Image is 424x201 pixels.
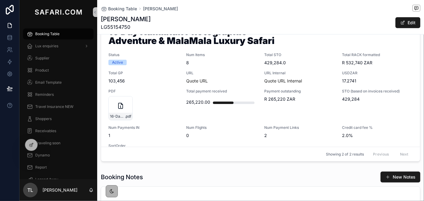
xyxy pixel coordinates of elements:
span: Num Flights [186,125,257,130]
span: Report [35,165,47,170]
a: Supplier [23,53,94,64]
a: Report [23,162,94,173]
span: Num Payments IN [108,125,179,130]
a: Dynamo [23,150,94,161]
a: Shoppers [23,113,94,124]
a: Legend Away [23,174,94,185]
span: Email Template [35,80,62,85]
a: Reminders [23,89,94,100]
span: Total GP [108,71,179,75]
a: Booking Table [101,6,137,12]
p: [PERSON_NAME] [43,187,77,193]
span: USDZAR [342,71,413,75]
span: 17.2741 [342,78,413,84]
span: Payment outstanding [264,89,335,94]
a: Traveling soon [23,138,94,149]
img: App logo [33,7,83,17]
span: Booking Table [35,32,60,36]
span: 16-Day-Namibian-Photographic-Adventure-&-[GEOGRAPHIC_DATA]-Luxury-Safari [110,114,125,119]
span: Booking Table [108,6,137,12]
span: 8 [186,60,257,66]
span: Legend Away [35,177,58,182]
span: PDF [108,89,179,94]
span: 1 [108,132,179,139]
button: Edit [395,17,420,28]
div: Active [112,60,123,65]
span: Receivables [35,129,56,133]
span: 103,456 [108,78,179,84]
span: Total STO [264,52,335,57]
h1: Booking Notes [101,173,143,181]
span: R 265,220 ZAR [264,96,335,102]
span: 2.0% [342,132,413,139]
span: Credit card fee % [342,125,413,130]
span: 0 [186,132,257,139]
span: 2 [264,132,335,139]
span: R 532,740 ZAR [342,60,413,66]
span: Total RACK formatted [342,52,413,57]
span: Product [35,68,49,73]
a: Product [23,65,94,76]
span: Status [108,52,179,57]
span: 429,284.0 [264,60,335,66]
div: scrollable content [19,24,97,179]
span: Num Items [186,52,257,57]
a: Receivables [23,126,94,136]
span: Dynamo [35,153,50,158]
h1: 16 Day Namibian Photographic Adventure & MalaMala Luxury Safari [108,27,413,48]
span: Shoppers [35,116,52,121]
a: Quote URL Internal [264,78,302,83]
span: Num Payment Links [264,125,335,130]
span: TL [28,186,33,194]
span: SortOrder [108,143,179,148]
a: Email Template [23,77,94,88]
span: LG55154750 [101,23,151,31]
span: URL Internal [264,71,335,75]
a: Quote URL [186,78,208,83]
span: Lux enquiries [35,44,58,49]
span: URL [186,71,257,75]
a: Option Name16 Day Namibian Photographic Adventure & MalaMala Luxury SafariStatusActiveNum Items8T... [101,11,420,165]
span: 429,284 [342,96,413,102]
a: Travel Insurance NEW [23,101,94,112]
span: Travel Insurance NEW [35,104,74,109]
a: Lux enquiries [23,41,94,52]
div: 265,220.00 [186,96,210,108]
span: Supplier [35,56,50,61]
span: STO (based on invoices received) [342,89,413,94]
span: .pdf [125,114,131,119]
h1: [PERSON_NAME] [101,15,151,23]
span: Total payment received [186,89,257,94]
a: Booking Table [23,28,94,39]
span: Reminders [35,92,54,97]
span: Showing 2 of 2 results [326,152,364,157]
button: New Notes [381,172,420,183]
a: [PERSON_NAME] [143,6,178,12]
span: Traveling soon [35,141,60,146]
